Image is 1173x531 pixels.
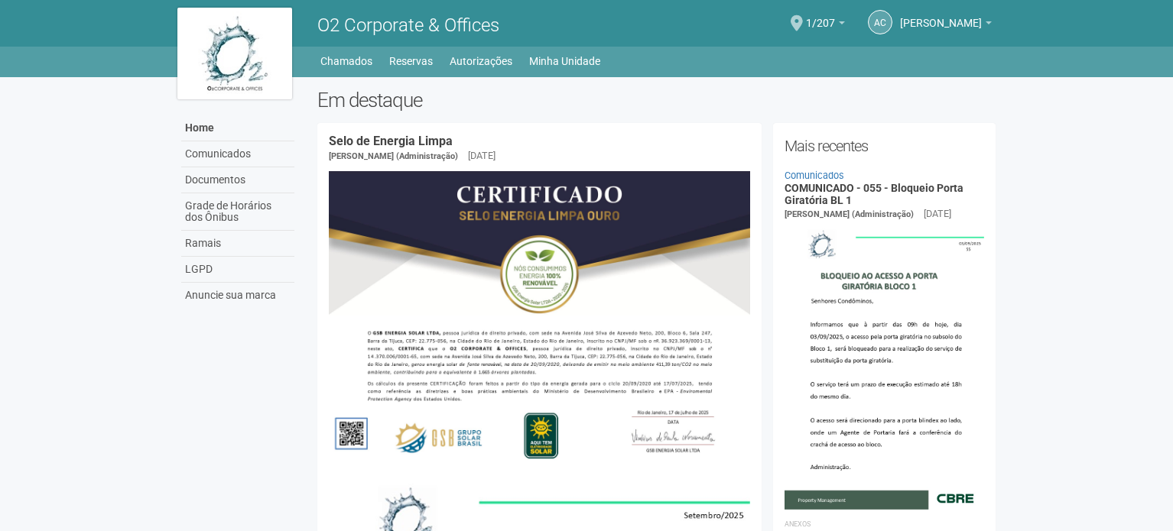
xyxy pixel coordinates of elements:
img: COMUNICADO%20-%20055%20-%20Bloqueio%20Porta%20Girat%C3%B3ria%20BL%201.jpg [785,222,984,509]
a: Grade de Horários dos Ônibus [181,193,294,231]
a: 1/207 [806,19,845,31]
div: [DATE] [468,149,496,163]
a: LGPD [181,257,294,283]
a: Ramais [181,231,294,257]
h2: Mais recentes [785,134,984,157]
li: Anexos [785,517,984,531]
a: Documentos [181,167,294,193]
img: COMUNICADO%20-%20054%20-%20Selo%20de%20Energia%20Limpa%20-%20P%C3%A1g.%202.jpg [329,171,750,469]
span: O2 Corporate & Offices [317,15,499,36]
div: [DATE] [924,207,951,221]
span: 1/207 [806,2,835,29]
a: Reservas [389,50,433,72]
a: [PERSON_NAME] [900,19,992,31]
a: Selo de Energia Limpa [329,134,453,148]
a: Chamados [320,50,372,72]
span: [PERSON_NAME] (Administração) [785,209,914,219]
a: AC [868,10,892,34]
a: Comunicados [785,170,844,181]
img: logo.jpg [177,8,292,99]
h2: Em destaque [317,89,996,112]
span: Andréa Cunha [900,2,982,29]
a: COMUNICADO - 055 - Bloqueio Porta Giratória BL 1 [785,182,963,206]
a: Home [181,115,294,141]
span: [PERSON_NAME] (Administração) [329,151,458,161]
a: Minha Unidade [529,50,600,72]
a: Autorizações [450,50,512,72]
a: Comunicados [181,141,294,167]
a: Anuncie sua marca [181,283,294,308]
